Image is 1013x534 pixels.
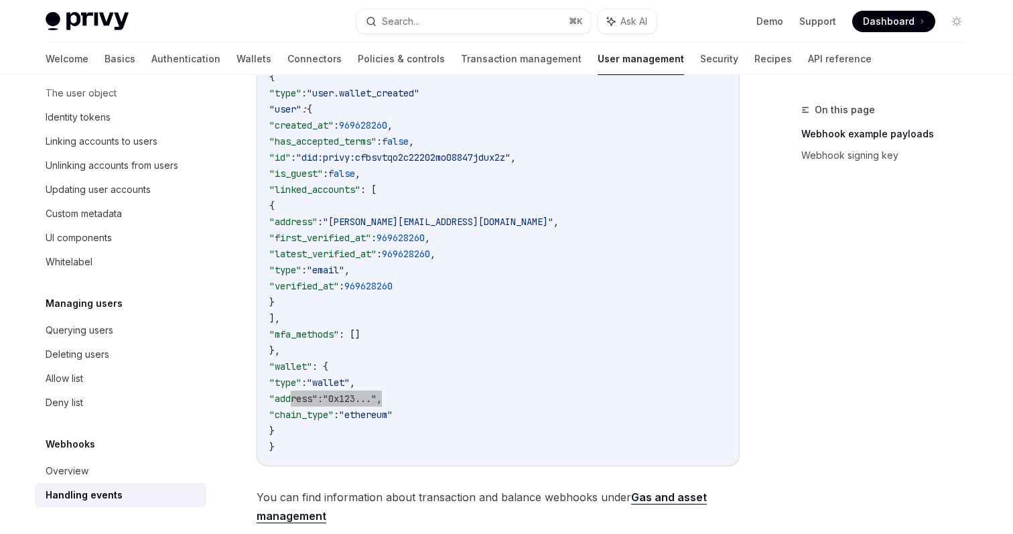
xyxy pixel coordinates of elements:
[808,43,872,75] a: API reference
[46,487,123,503] div: Handling events
[307,103,312,115] span: {
[598,43,684,75] a: User management
[377,248,382,260] span: :
[461,43,582,75] a: Transaction management
[312,360,328,373] span: : {
[339,280,344,292] span: :
[237,43,271,75] a: Wallets
[269,377,301,389] span: "type"
[46,436,95,452] h5: Webhooks
[339,328,360,340] span: : []
[269,103,301,115] span: "user"
[269,168,323,180] span: "is_guest"
[754,43,792,75] a: Recipes
[355,168,360,180] span: ,
[269,360,312,373] span: "wallet"
[318,393,323,405] span: :
[269,312,280,324] span: ],
[151,43,220,75] a: Authentication
[269,393,318,405] span: "address"
[269,216,318,228] span: "address"
[46,43,88,75] a: Welcome
[377,232,425,244] span: 969628260
[425,232,430,244] span: ,
[269,232,371,244] span: "first_verified_at"
[371,232,377,244] span: :
[344,280,393,292] span: 969628260
[35,459,206,483] a: Overview
[301,87,307,99] span: :
[430,248,435,260] span: ,
[35,153,206,178] a: Unlinking accounts from users
[46,182,151,198] div: Updating user accounts
[801,145,978,166] a: Webhook signing key
[269,87,301,99] span: "type"
[334,409,339,421] span: :
[269,184,360,196] span: "linked_accounts"
[269,409,334,421] span: "chain_type"
[35,318,206,342] a: Querying users
[307,377,350,389] span: "wallet"
[269,71,275,83] span: {
[269,328,339,340] span: "mfa_methods"
[46,254,92,270] div: Whitelabel
[409,135,414,147] span: ,
[269,264,301,276] span: "type"
[35,483,206,507] a: Handling events
[46,371,83,387] div: Allow list
[307,87,419,99] span: "user.wallet_created"
[269,135,377,147] span: "has_accepted_terms"
[46,230,112,246] div: UI components
[269,441,275,453] span: }
[35,391,206,415] a: Deny list
[799,15,836,28] a: Support
[46,12,129,31] img: light logo
[511,151,516,163] span: ,
[296,151,511,163] span: "did:privy:cfbsvtqo2c22202mo08847jdux2z"
[46,395,83,411] div: Deny list
[35,366,206,391] a: Allow list
[598,9,657,34] button: Ask AI
[35,202,206,226] a: Custom metadata
[301,264,307,276] span: :
[257,488,740,525] span: You can find information about transaction and balance webhooks under
[46,206,122,222] div: Custom metadata
[358,43,445,75] a: Policies & controls
[269,344,280,356] span: },
[328,168,355,180] span: false
[382,13,419,29] div: Search...
[339,119,387,131] span: 969628260
[307,264,344,276] span: "email"
[382,135,409,147] span: false
[360,184,377,196] span: : [
[35,250,206,274] a: Whitelabel
[569,16,583,27] span: ⌘ K
[46,295,123,312] h5: Managing users
[46,463,88,479] div: Overview
[323,393,377,405] span: "0x123..."
[318,216,323,228] span: :
[323,216,553,228] span: "[PERSON_NAME][EMAIL_ADDRESS][DOMAIN_NAME]"
[35,178,206,202] a: Updating user accounts
[287,43,342,75] a: Connectors
[105,43,135,75] a: Basics
[339,409,393,421] span: "ethereum"
[46,109,111,125] div: Identity tokens
[291,151,296,163] span: :
[35,105,206,129] a: Identity tokens
[269,200,275,212] span: {
[756,15,783,28] a: Demo
[301,103,307,115] span: :
[350,377,355,389] span: ,
[46,346,109,362] div: Deleting users
[815,102,875,118] span: On this page
[801,123,978,145] a: Webhook example payloads
[377,393,382,405] span: ,
[269,119,334,131] span: "created_at"
[344,264,350,276] span: ,
[700,43,738,75] a: Security
[852,11,935,32] a: Dashboard
[46,322,113,338] div: Querying users
[946,11,967,32] button: Toggle dark mode
[387,119,393,131] span: ,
